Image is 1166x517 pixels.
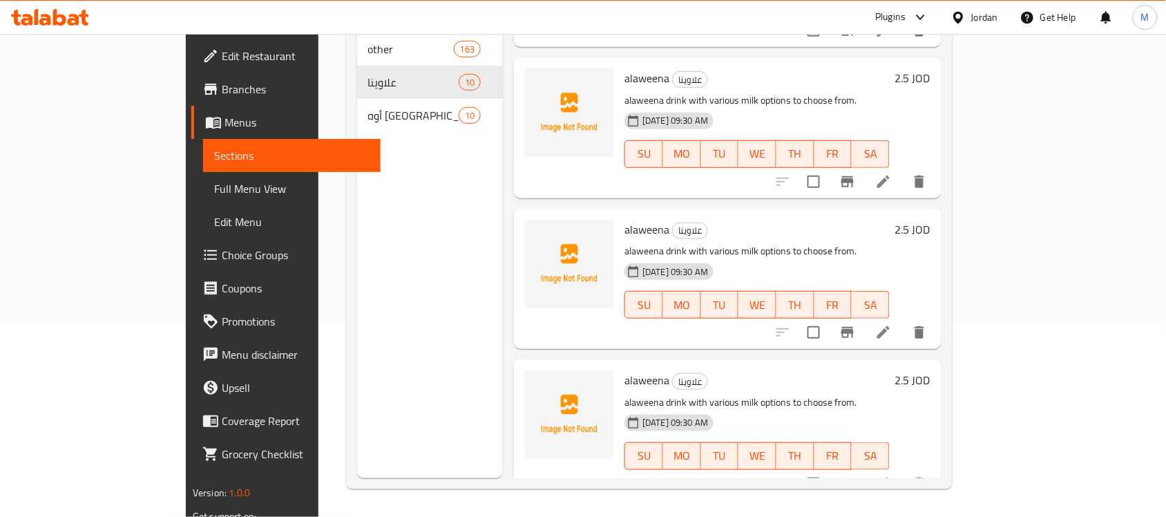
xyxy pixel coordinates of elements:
[673,223,707,238] span: علاوينا
[857,144,884,164] span: SA
[222,313,370,330] span: Promotions
[744,295,771,315] span: WE
[624,394,890,411] p: alaweena drink with various milk options to choose from.
[229,484,250,502] span: 1.0.0
[820,446,847,466] span: FR
[814,140,852,168] button: FR
[857,446,884,466] span: SA
[525,370,613,459] img: alaweena
[701,140,739,168] button: TU
[214,147,370,164] span: Sections
[222,48,370,64] span: Edit Restaurant
[459,74,481,91] div: items
[357,66,504,99] div: علاوينا10
[707,295,734,315] span: TU
[191,272,381,305] a: Coupons
[776,291,814,319] button: TH
[895,220,930,239] h6: 2.5 JOD
[738,291,776,319] button: WE
[782,446,809,466] span: TH
[663,291,701,319] button: MO
[459,76,480,89] span: 10
[191,438,381,471] a: Grocery Checklist
[776,442,814,470] button: TH
[852,442,890,470] button: SA
[624,243,890,260] p: alaweena drink with various milk options to choose from.
[191,238,381,272] a: Choice Groups
[831,467,864,500] button: Branch-specific-item
[820,144,847,164] span: FR
[525,68,613,157] img: alaweena
[744,446,771,466] span: WE
[214,180,370,197] span: Full Menu View
[669,144,696,164] span: MO
[191,305,381,338] a: Promotions
[672,373,708,390] div: علاوينا
[799,469,828,498] span: Select to update
[852,140,890,168] button: SA
[191,371,381,404] a: Upsell
[1141,10,1149,25] span: M
[782,144,809,164] span: TH
[831,165,864,198] button: Branch-specific-item
[631,144,658,164] span: SU
[903,316,936,349] button: delete
[637,114,714,127] span: [DATE] 09:30 AM
[222,346,370,363] span: Menu disclaimer
[672,71,708,88] div: علاوينا
[525,220,613,308] img: alaweena
[624,291,663,319] button: SU
[624,68,669,88] span: alaweena
[637,416,714,429] span: [DATE] 09:30 AM
[875,476,892,492] a: Edit menu item
[624,219,669,240] span: alaweena
[222,81,370,97] span: Branches
[459,109,480,122] span: 10
[831,316,864,349] button: Branch-specific-item
[368,107,459,124] span: أوه [GEOGRAPHIC_DATA]
[707,144,734,164] span: TU
[875,324,892,341] a: Edit menu item
[624,442,663,470] button: SU
[814,291,852,319] button: FR
[624,92,890,109] p: alaweena drink with various milk options to choose from.
[673,374,707,390] span: علاوينا
[191,39,381,73] a: Edit Restaurant
[631,295,658,315] span: SU
[852,291,890,319] button: SA
[875,9,906,26] div: Plugins
[191,404,381,438] a: Coverage Report
[814,442,852,470] button: FR
[203,172,381,205] a: Full Menu View
[799,167,828,196] span: Select to update
[357,27,504,138] nav: Menu sections
[214,214,370,230] span: Edit Menu
[895,370,930,390] h6: 2.5 JOD
[875,173,892,190] a: Edit menu item
[222,446,370,462] span: Grocery Checklist
[707,446,734,466] span: TU
[776,140,814,168] button: TH
[191,73,381,106] a: Branches
[701,442,739,470] button: TU
[222,379,370,396] span: Upsell
[971,10,998,25] div: Jordan
[203,139,381,172] a: Sections
[631,446,658,466] span: SU
[459,107,481,124] div: items
[454,41,481,57] div: items
[903,467,936,500] button: delete
[357,32,504,66] div: other163
[663,442,701,470] button: MO
[701,291,739,319] button: TU
[203,205,381,238] a: Edit Menu
[744,144,771,164] span: WE
[663,140,701,168] button: MO
[672,223,708,239] div: علاوينا
[368,74,459,91] span: علاوينا
[857,295,884,315] span: SA
[637,265,714,279] span: [DATE] 09:30 AM
[624,370,669,391] span: alaweena
[193,484,227,502] span: Version:
[222,247,370,263] span: Choice Groups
